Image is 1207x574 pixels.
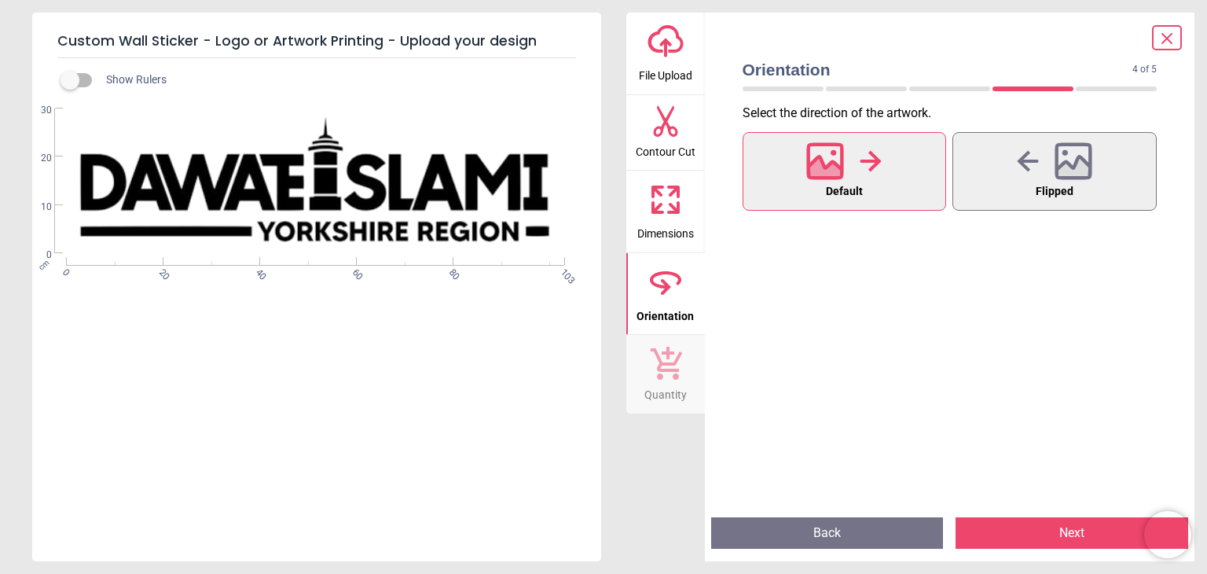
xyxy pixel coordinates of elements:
[743,105,1170,122] p: Select the direction of the artwork .
[22,152,52,165] span: 20
[57,25,576,58] h5: Custom Wall Sticker - Logo or Artwork Printing - Upload your design
[22,248,52,262] span: 0
[637,219,694,242] span: Dimensions
[557,267,567,277] span: 103
[644,380,687,403] span: Quantity
[1036,182,1073,202] span: Flipped
[952,132,1157,211] button: Flipped
[826,182,863,202] span: Default
[37,258,51,272] span: cm
[70,71,601,90] div: Show Rulers
[252,267,262,277] span: 40
[446,267,456,277] span: 80
[626,335,705,414] button: Quantity
[626,253,705,335] button: Orientation
[1144,511,1191,558] iframe: Brevo live chat
[22,201,52,214] span: 10
[1132,63,1157,76] span: 4 of 5
[22,104,52,117] span: 30
[626,13,705,94] button: File Upload
[639,61,692,84] span: File Upload
[743,58,1133,81] span: Orientation
[626,171,705,252] button: Dimensions
[956,517,1188,549] button: Next
[636,137,695,160] span: Contour Cut
[626,95,705,171] button: Contour Cut
[743,132,947,211] button: Default
[349,267,359,277] span: 60
[156,267,166,277] span: 20
[711,517,944,549] button: Back
[59,267,69,277] span: 0
[637,301,694,325] span: Orientation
